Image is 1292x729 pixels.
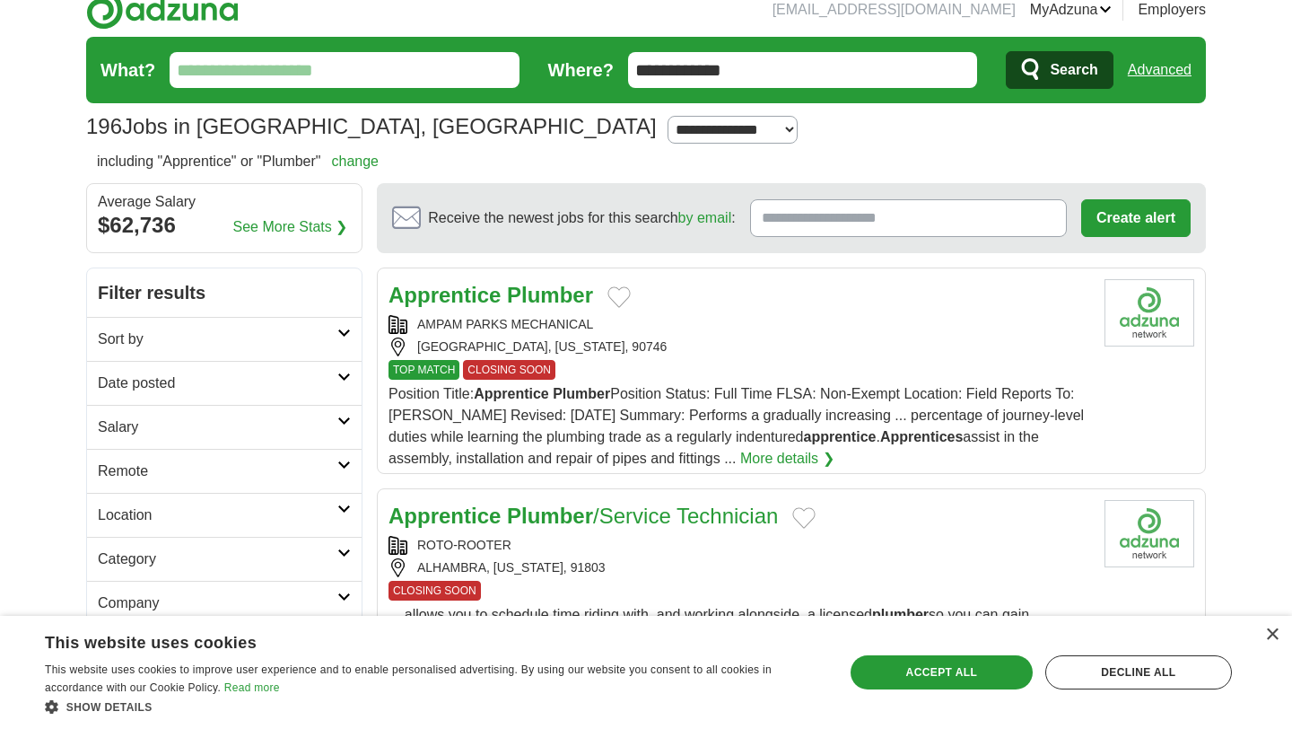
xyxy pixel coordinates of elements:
h2: Filter results [87,268,362,317]
button: Add to favorite jobs [607,286,631,308]
div: $62,736 [98,209,351,242]
strong: Plumber [507,283,593,307]
a: by email [678,210,732,225]
strong: apprentice [804,429,877,444]
h2: Company [98,593,337,614]
strong: Plumber [553,386,610,401]
div: This website uses cookies [45,627,776,654]
span: ... allows you to schedule time riding with, and working alongside, a licensed so you can gain th... [388,607,1041,687]
button: Create alert [1081,199,1191,237]
strong: Apprentice [474,386,549,401]
strong: Apprentices [880,429,963,444]
a: Apprentice Plumber [388,283,593,307]
a: Location [87,493,362,537]
strong: plumber [872,607,929,622]
h2: Remote [98,461,337,482]
h1: Jobs in [GEOGRAPHIC_DATA], [GEOGRAPHIC_DATA] [86,114,657,138]
div: ALHAMBRA, [US_STATE], 91803 [388,558,1090,577]
div: ROTO-ROOTER [388,536,1090,555]
div: Accept all [851,655,1033,689]
a: Sort by [87,317,362,361]
a: Date posted [87,361,362,405]
a: Remote [87,449,362,493]
h2: Category [98,549,337,570]
span: TOP MATCH [388,360,459,380]
span: Position Title: Position Status: Full Time FLSA: Non-Exempt Location: Field Reports To: [PERSON_N... [388,386,1084,466]
div: Decline all [1045,655,1232,689]
h2: Salary [98,417,337,438]
button: Add to favorite jobs [792,507,816,529]
div: Average Salary [98,195,351,209]
span: This website uses cookies to improve user experience and to enable personalised advertising. By u... [45,663,772,694]
div: Show details [45,698,821,716]
h2: Location [98,505,337,526]
img: Company logo [1104,279,1194,347]
a: Advanced [1128,52,1192,88]
a: Category [87,537,362,581]
span: 196 [86,110,122,143]
a: Apprentice Plumber/Service Technician [388,504,778,528]
h2: Date posted [98,373,337,394]
a: See More Stats ❯ [233,216,348,238]
h2: Sort by [98,329,337,350]
div: Close [1265,628,1279,642]
a: Salary [87,405,362,449]
div: [GEOGRAPHIC_DATA], [US_STATE], 90746 [388,338,1090,356]
span: Show details [66,701,153,714]
span: CLOSING SOON [388,581,481,601]
img: Company logo [1104,500,1194,567]
label: What? [100,57,155,83]
h2: including "Apprentice" or "Plumber" [97,151,379,172]
label: Where? [548,57,614,83]
a: Company [87,581,362,625]
button: Search [1006,51,1113,89]
a: Read more, opens a new window [224,681,280,694]
span: Receive the newest jobs for this search : [428,207,735,229]
div: AMPAM PARKS MECHANICAL [388,315,1090,334]
a: change [332,154,380,169]
span: CLOSING SOON [463,360,555,380]
span: Search [1050,52,1097,88]
strong: Apprentice [388,504,501,528]
strong: Plumber [507,504,593,528]
a: More details ❯ [740,448,834,470]
strong: Apprentice [388,283,501,307]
